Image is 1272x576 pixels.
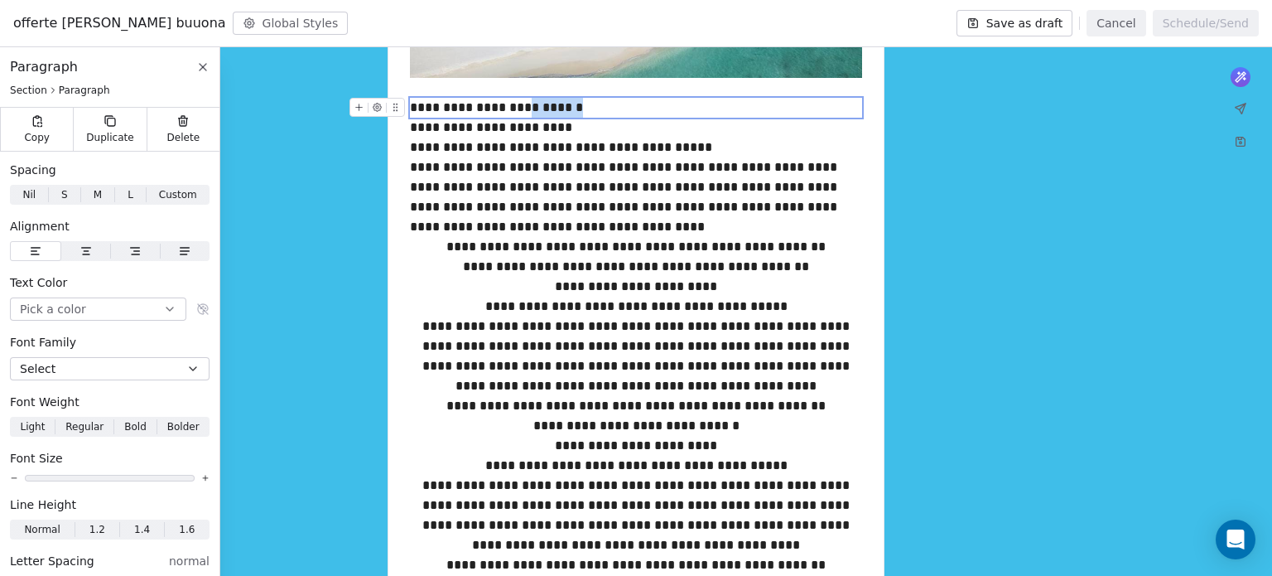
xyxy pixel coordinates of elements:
button: Pick a color [10,298,186,321]
span: Light [20,419,45,434]
span: Regular [65,419,104,434]
span: Text Color [10,274,67,291]
span: Select [20,361,55,377]
span: Letter Spacing [10,553,94,569]
img: tab_keywords_by_traffic_grey.svg [166,96,180,109]
button: Save as draft [956,10,1073,36]
span: Delete [167,131,200,144]
span: Copy [24,131,50,144]
img: logo_orange.svg [26,27,40,40]
span: offerte [PERSON_NAME] buuona [13,13,226,33]
div: Keyword (traffico) [185,98,275,109]
div: Open Intercom Messenger [1216,520,1255,559]
span: Custom [159,187,197,202]
span: Font Size [10,450,63,467]
span: Bold [124,419,147,434]
button: Cancel [1086,10,1145,36]
span: Bolder [167,419,200,434]
span: S [61,187,68,202]
span: 1.4 [134,522,150,537]
span: 1.6 [179,522,195,537]
span: Nil [22,187,36,202]
span: Spacing [10,162,56,178]
span: Font Family [10,334,76,351]
div: Dominio [87,98,127,109]
span: Font Weight [10,394,79,410]
img: tab_domain_overview_orange.svg [69,96,82,109]
span: Normal [24,522,60,537]
span: Line Height [10,496,76,513]
span: normal [169,553,210,569]
div: Dominio: [DOMAIN_NAME] [43,43,185,56]
span: Duplicate [86,131,133,144]
img: website_grey.svg [26,43,40,56]
span: Section [10,84,47,97]
span: M [94,187,102,202]
span: Alignment [10,218,70,235]
span: Paragraph [59,84,110,97]
button: Global Styles [233,12,349,35]
button: Schedule/Send [1153,10,1259,36]
span: L [128,187,133,202]
span: 1.2 [89,522,105,537]
div: v 4.0.25 [46,27,81,40]
span: Paragraph [10,57,78,77]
